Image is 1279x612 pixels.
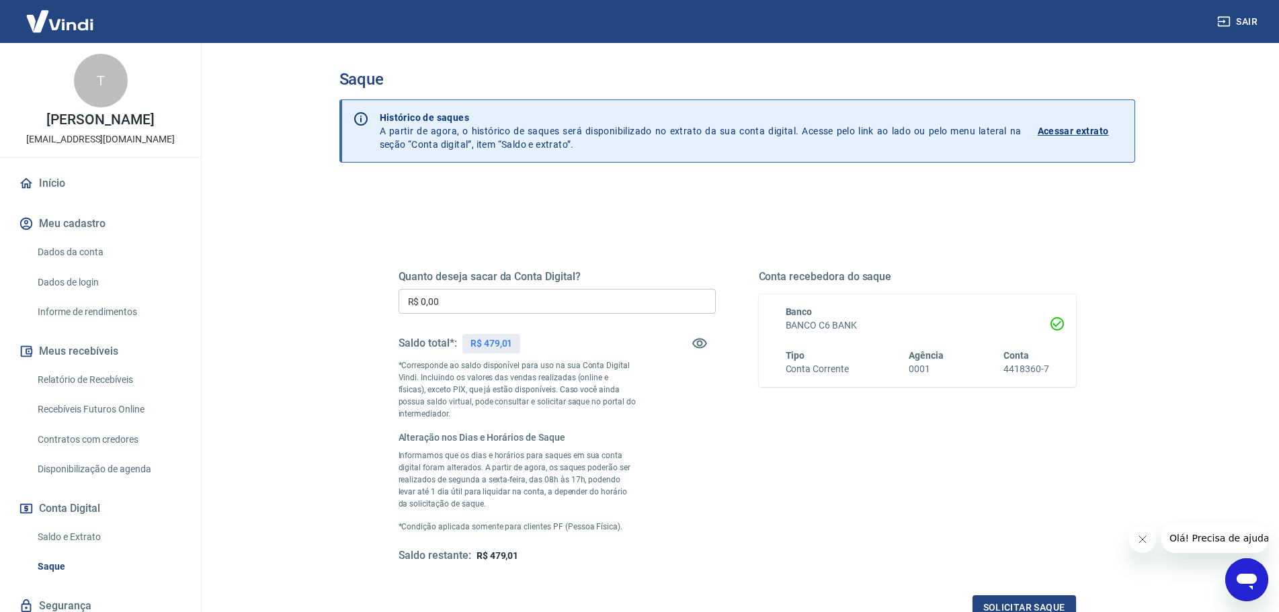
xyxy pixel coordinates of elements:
h5: Saldo restante: [399,549,471,563]
h6: 4418360-7 [1003,362,1049,376]
button: Sair [1214,9,1263,34]
a: Saldo e Extrato [32,523,185,551]
a: Disponibilização de agenda [32,455,185,483]
a: Contratos com credores [32,426,185,453]
h6: Alteração nos Dias e Horários de Saque [399,431,636,444]
button: Meu cadastro [16,209,185,238]
p: A partir de agora, o histórico de saques será disponibilizado no extrato da sua conta digital. Ac... [380,111,1022,151]
span: Banco [786,306,813,317]
a: Início [16,169,185,198]
span: Olá! Precisa de ajuda? [8,9,113,20]
p: Histórico de saques [380,111,1022,124]
div: T [74,54,128,107]
p: [EMAIL_ADDRESS][DOMAIN_NAME] [26,132,175,146]
h5: Conta recebedora do saque [759,270,1076,283]
a: Saque [32,553,185,580]
p: R$ 479,01 [470,337,513,351]
button: Conta Digital [16,494,185,523]
p: *Condição aplicada somente para clientes PF (Pessoa Física). [399,521,636,533]
span: Agência [909,350,944,361]
h6: Conta Corrente [786,362,849,376]
a: Dados de login [32,269,185,296]
button: Meus recebíveis [16,337,185,366]
p: Acessar extrato [1038,124,1109,138]
a: Acessar extrato [1038,111,1124,151]
a: Recebíveis Futuros Online [32,396,185,423]
iframe: Fechar mensagem [1129,526,1156,553]
span: Tipo [786,350,805,361]
h5: Quanto deseja sacar da Conta Digital? [399,270,716,283]
p: [PERSON_NAME] [46,113,154,127]
img: Vindi [16,1,104,42]
h3: Saque [339,70,1135,89]
p: *Corresponde ao saldo disponível para uso na sua Conta Digital Vindi. Incluindo os valores das ve... [399,359,636,420]
span: R$ 479,01 [477,550,519,561]
p: Informamos que os dias e horários para saques em sua conta digital foram alterados. A partir de a... [399,449,636,510]
h6: BANCO C6 BANK [786,318,1049,333]
span: Conta [1003,350,1029,361]
h6: 0001 [909,362,944,376]
h5: Saldo total*: [399,337,457,350]
iframe: Botão para abrir a janela de mensagens [1225,558,1268,601]
a: Informe de rendimentos [32,298,185,326]
iframe: Mensagem da empresa [1161,523,1268,553]
a: Relatório de Recebíveis [32,366,185,394]
a: Dados da conta [32,238,185,266]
